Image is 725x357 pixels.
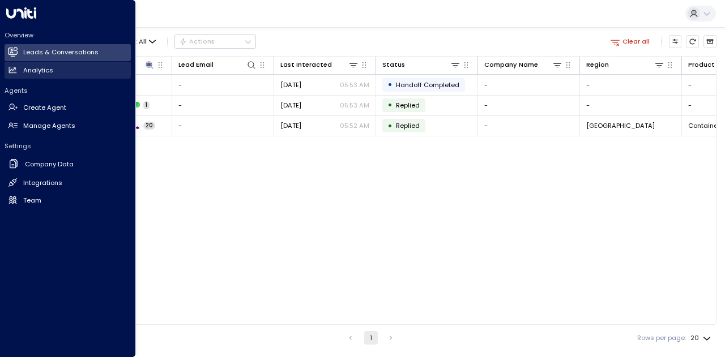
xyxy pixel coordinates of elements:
span: Replied [396,121,420,130]
div: Lead Email [178,59,214,70]
button: page 1 [364,331,378,345]
div: Actions [179,37,215,45]
nav: pagination navigation [343,331,398,345]
span: All [139,38,147,45]
span: Handoff Completed [396,80,459,89]
div: Lead Email [178,59,257,70]
div: Company Name [484,59,538,70]
span: Aug 17, 2025 [280,101,301,110]
div: Last Interacted [280,59,332,70]
h2: Settings [5,141,131,150]
p: 05:53 AM [340,80,369,89]
p: 05:52 AM [340,121,369,130]
div: Status [382,59,405,70]
h2: Manage Agents [23,121,75,131]
div: • [387,77,393,92]
a: Create Agent [5,100,131,117]
button: Actions [174,35,256,48]
h2: Create Agent [23,103,66,113]
h2: Team [23,196,41,205]
a: Analytics [5,62,131,79]
td: - [580,75,682,94]
a: Team [5,192,131,209]
span: 1 [143,101,150,109]
div: Region [586,59,609,70]
div: Button group with a nested menu [174,35,256,48]
span: Aug 17, 2025 [280,80,301,89]
div: Product [688,59,715,70]
button: Archived Leads [703,35,717,48]
td: - [580,96,682,115]
span: 20 [143,122,155,130]
h2: Company Data [25,160,74,169]
td: - [172,75,274,94]
span: Aug 17, 2025 [280,121,301,130]
td: - [172,116,274,136]
a: Manage Agents [5,117,131,134]
div: Status [382,59,460,70]
a: Company Data [5,155,131,174]
div: • [387,97,393,113]
h2: Agents [5,86,131,95]
a: Leads & Conversations [5,44,131,61]
div: Region [586,59,664,70]
div: Last Interacted [280,59,359,70]
p: 05:53 AM [340,101,369,110]
span: Refresh [686,35,699,48]
h2: Analytics [23,66,53,75]
span: Replied [396,101,420,110]
button: Clear all [607,35,654,48]
h2: Leads & Conversations [23,48,99,57]
td: - [172,96,274,115]
td: - [478,116,580,136]
td: - [478,96,580,115]
label: Rows per page: [637,333,686,343]
h2: Overview [5,31,131,40]
div: • [387,118,393,134]
td: - [478,75,580,94]
div: 20 [690,331,713,345]
a: Integrations [5,174,131,191]
button: Customize [669,35,682,48]
span: London [586,121,655,130]
h2: Integrations [23,178,62,188]
div: Company Name [484,59,562,70]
